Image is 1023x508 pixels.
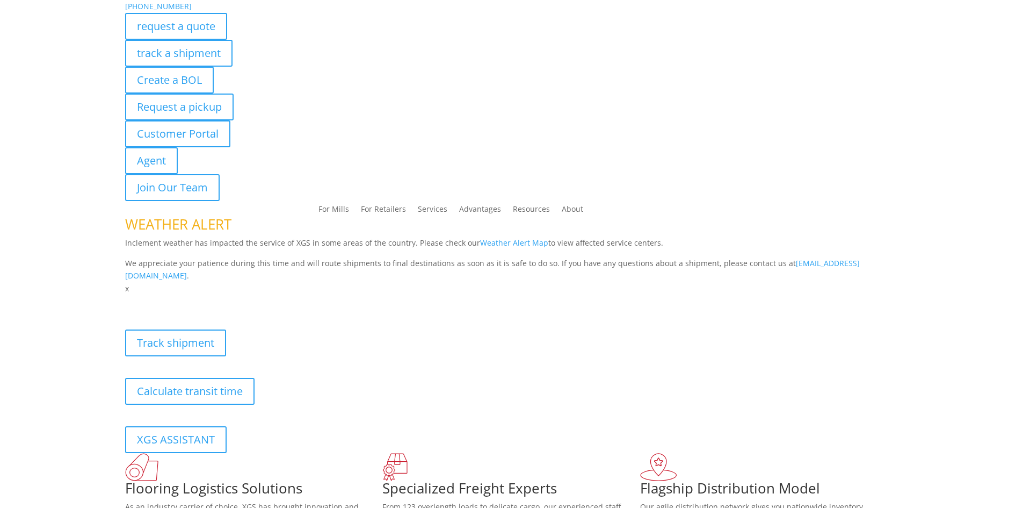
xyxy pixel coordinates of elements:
h1: Flagship Distribution Model [640,481,898,500]
span: WEATHER ALERT [125,214,231,234]
a: Advantages [459,205,501,217]
a: Services [418,205,447,217]
a: Weather Alert Map [480,238,548,248]
a: Resources [513,205,550,217]
a: About [562,205,583,217]
a: Create a BOL [125,67,214,94]
a: Customer Portal [125,120,230,147]
a: Agent [125,147,178,174]
a: Calculate transit time [125,378,255,405]
a: Join Our Team [125,174,220,201]
p: x [125,282,898,295]
p: We appreciate your patience during this time and will route shipments to final destinations as so... [125,257,898,283]
b: Visibility, transparency, and control for your entire supply chain. [125,297,365,307]
a: [PHONE_NUMBER] [125,1,192,11]
a: Request a pickup [125,94,234,120]
a: Track shipment [125,330,226,356]
a: XGS ASSISTANT [125,426,227,453]
img: xgs-icon-focused-on-flooring-red [382,453,408,481]
img: xgs-icon-total-supply-chain-intelligence-red [125,453,158,481]
a: request a quote [125,13,227,40]
a: For Mills [318,205,349,217]
img: xgs-icon-flagship-distribution-model-red [640,453,677,481]
a: For Retailers [361,205,406,217]
a: track a shipment [125,40,233,67]
h1: Specialized Freight Experts [382,481,640,500]
h1: Flooring Logistics Solutions [125,481,383,500]
p: Inclement weather has impacted the service of XGS in some areas of the country. Please check our ... [125,237,898,257]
